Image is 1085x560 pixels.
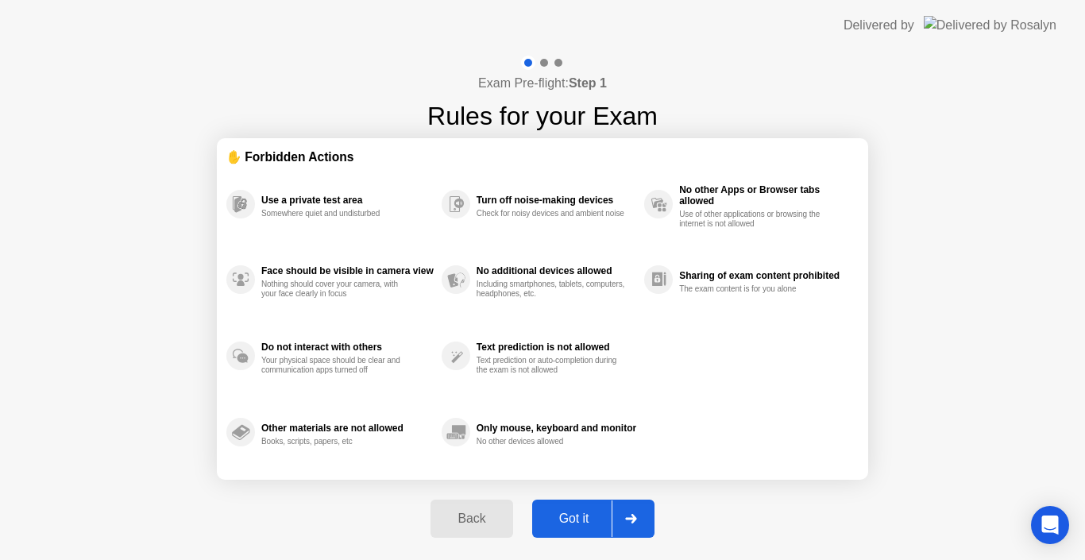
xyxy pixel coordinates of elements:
[477,265,636,276] div: No additional devices allowed
[679,284,829,294] div: The exam content is for you alone
[477,356,627,375] div: Text prediction or auto-completion during the exam is not allowed
[477,209,627,218] div: Check for noisy devices and ambient noise
[427,97,658,135] h1: Rules for your Exam
[679,210,829,229] div: Use of other applications or browsing the internet is not allowed
[844,16,914,35] div: Delivered by
[431,500,512,538] button: Back
[569,76,607,90] b: Step 1
[679,184,851,207] div: No other Apps or Browser tabs allowed
[261,423,434,434] div: Other materials are not allowed
[261,342,434,353] div: Do not interact with others
[477,342,636,353] div: Text prediction is not allowed
[477,423,636,434] div: Only mouse, keyboard and monitor
[261,265,434,276] div: Face should be visible in camera view
[477,195,636,206] div: Turn off noise-making devices
[478,74,607,93] h4: Exam Pre-flight:
[477,437,627,446] div: No other devices allowed
[924,16,1056,34] img: Delivered by Rosalyn
[261,356,411,375] div: Your physical space should be clear and communication apps turned off
[261,437,411,446] div: Books, scripts, papers, etc
[435,512,508,526] div: Back
[537,512,612,526] div: Got it
[679,270,851,281] div: Sharing of exam content prohibited
[1031,506,1069,544] div: Open Intercom Messenger
[477,280,627,299] div: Including smartphones, tablets, computers, headphones, etc.
[261,209,411,218] div: Somewhere quiet and undisturbed
[532,500,654,538] button: Got it
[261,195,434,206] div: Use a private test area
[261,280,411,299] div: Nothing should cover your camera, with your face clearly in focus
[226,148,859,166] div: ✋ Forbidden Actions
